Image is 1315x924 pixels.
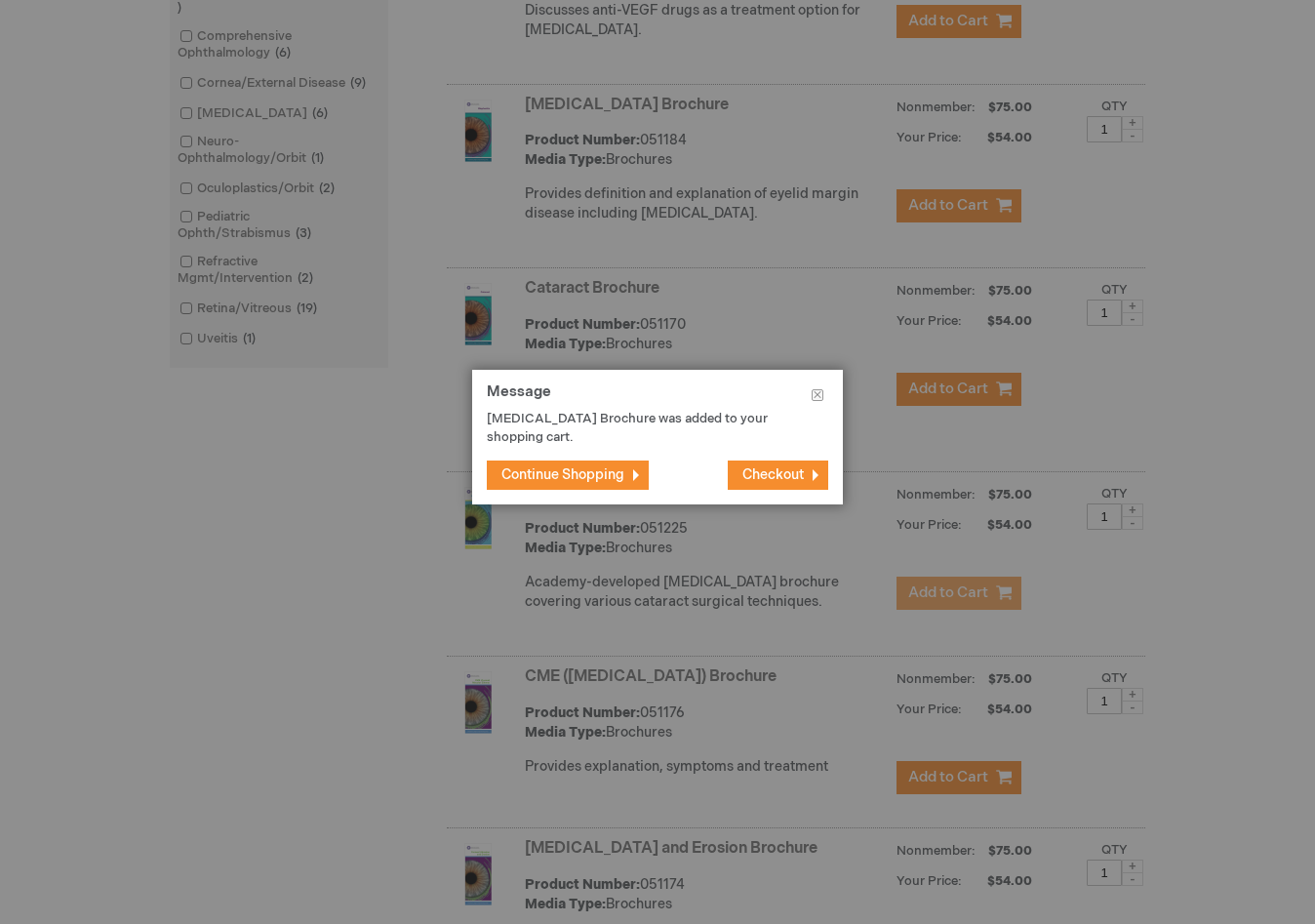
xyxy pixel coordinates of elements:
span: Continue Shopping [501,466,624,483]
span: Checkout [742,466,804,483]
p: [MEDICAL_DATA] Brochure was added to your shopping cart. [487,410,799,446]
button: Continue Shopping [487,461,649,490]
button: Checkout [728,461,828,490]
h1: Message [487,384,828,411]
